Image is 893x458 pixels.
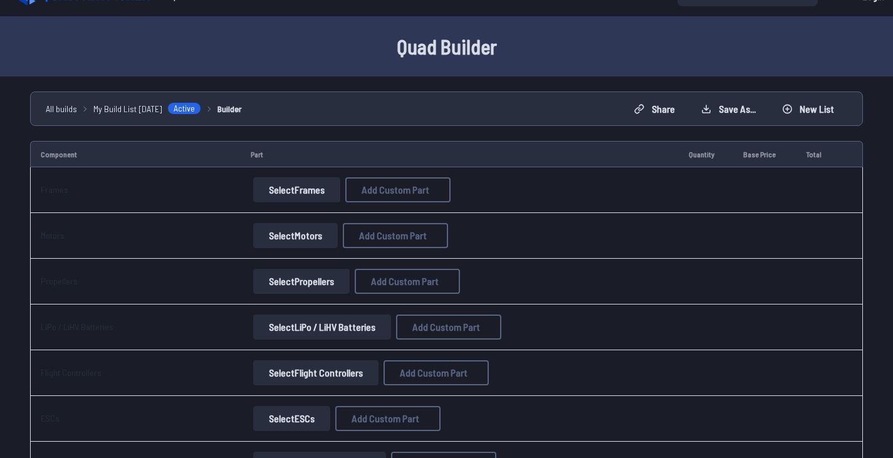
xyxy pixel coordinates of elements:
[167,102,201,115] span: Active
[253,315,391,340] button: SelectLiPo / LiHV Batteries
[335,406,441,431] button: Add Custom Part
[41,413,60,424] a: ESCs
[384,360,489,385] button: Add Custom Part
[400,368,467,378] span: Add Custom Part
[362,185,429,195] span: Add Custom Part
[30,141,241,167] td: Component
[253,406,330,431] button: SelectESCs
[253,360,379,385] button: SelectFlight Controllers
[41,184,68,195] a: Frames
[41,321,113,332] a: LiPo / LiHV Batteries
[691,99,766,119] button: Save as...
[352,414,419,424] span: Add Custom Part
[796,141,838,167] td: Total
[251,223,340,248] a: SelectMotors
[251,406,333,431] a: SelectESCs
[253,177,340,202] button: SelectFrames
[679,141,733,167] td: Quantity
[93,102,162,115] span: My Build List [DATE]
[93,102,201,115] a: My Build List [DATE]Active
[217,102,242,115] a: Builder
[253,223,338,248] button: SelectMotors
[396,315,501,340] button: Add Custom Part
[41,230,65,241] a: Motors
[343,223,448,248] button: Add Custom Part
[412,322,480,332] span: Add Custom Part
[771,99,845,119] button: New List
[251,360,381,385] a: SelectFlight Controllers
[733,141,796,167] td: Base Price
[624,99,686,119] button: Share
[345,177,451,202] button: Add Custom Part
[251,315,394,340] a: SelectLiPo / LiHV Batteries
[355,269,460,294] button: Add Custom Part
[41,276,78,286] a: Propellers
[371,276,439,286] span: Add Custom Part
[41,367,102,378] a: Flight Controllers
[253,269,350,294] button: SelectPropellers
[46,102,77,115] a: All builds
[251,269,352,294] a: SelectPropellers
[46,31,848,61] h1: Quad Builder
[251,177,343,202] a: SelectFrames
[241,141,679,167] td: Part
[359,231,427,241] span: Add Custom Part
